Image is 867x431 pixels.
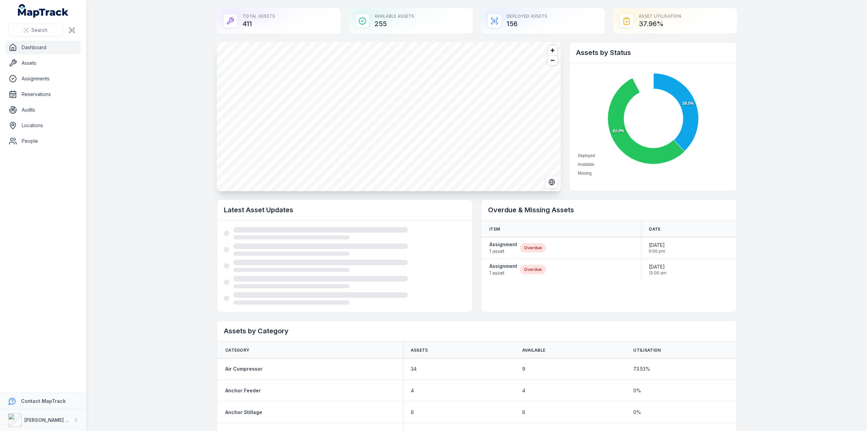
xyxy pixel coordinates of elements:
[633,387,641,394] span: 0 %
[224,326,730,336] h2: Assets by Category
[520,265,546,274] div: Overdue
[548,55,557,65] button: Zoom out
[489,263,517,276] a: Assignment1 asset
[5,103,81,117] a: Audits
[489,241,517,248] strong: Assignment
[5,119,81,132] a: Locations
[489,270,517,276] span: 1 asset
[522,409,525,416] span: 6
[633,409,641,416] span: 0 %
[522,366,525,372] span: 9
[649,263,667,276] time: 7/31/2025, 12:00:00 AM
[225,409,262,416] a: Anchor Stillage
[548,45,557,55] button: Zoom in
[649,242,665,254] time: 6/27/2025, 5:00:00 PM
[411,366,417,372] span: 34
[545,176,558,189] button: Switch to Satellite View
[649,270,667,276] span: 12:00 am
[576,48,730,57] h2: Assets by Status
[649,249,665,254] span: 5:00 pm
[5,56,81,70] a: Assets
[5,134,81,148] a: People
[411,409,414,416] span: 6
[8,24,63,37] button: Search
[633,366,650,372] span: 73.53 %
[225,387,261,394] a: Anchor Feeder
[520,243,546,253] div: Overdue
[489,263,517,270] strong: Assignment
[649,227,660,232] span: Date
[5,72,81,85] a: Assignments
[489,248,517,255] span: 1 asset
[21,398,66,404] strong: Contact MapTrack
[522,387,525,394] span: 4
[649,263,667,270] span: [DATE]
[489,227,500,232] span: Item
[522,348,546,353] span: Available
[578,153,595,158] span: Deployed
[18,4,69,18] a: MapTrack
[578,162,594,167] span: Available
[5,87,81,101] a: Reservations
[225,348,249,353] span: Category
[633,348,661,353] span: Utilisation
[649,242,665,249] span: [DATE]
[31,27,47,34] span: Search
[217,42,561,191] canvas: Map
[224,205,466,215] h2: Latest Asset Updates
[24,417,80,423] strong: [PERSON_NAME] Group
[411,348,428,353] span: Assets
[578,171,592,176] span: Missing
[5,41,81,54] a: Dashboard
[411,387,414,394] span: 4
[488,205,730,215] h2: Overdue & Missing Assets
[489,241,517,255] a: Assignment1 asset
[225,366,262,372] a: Air Compressor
